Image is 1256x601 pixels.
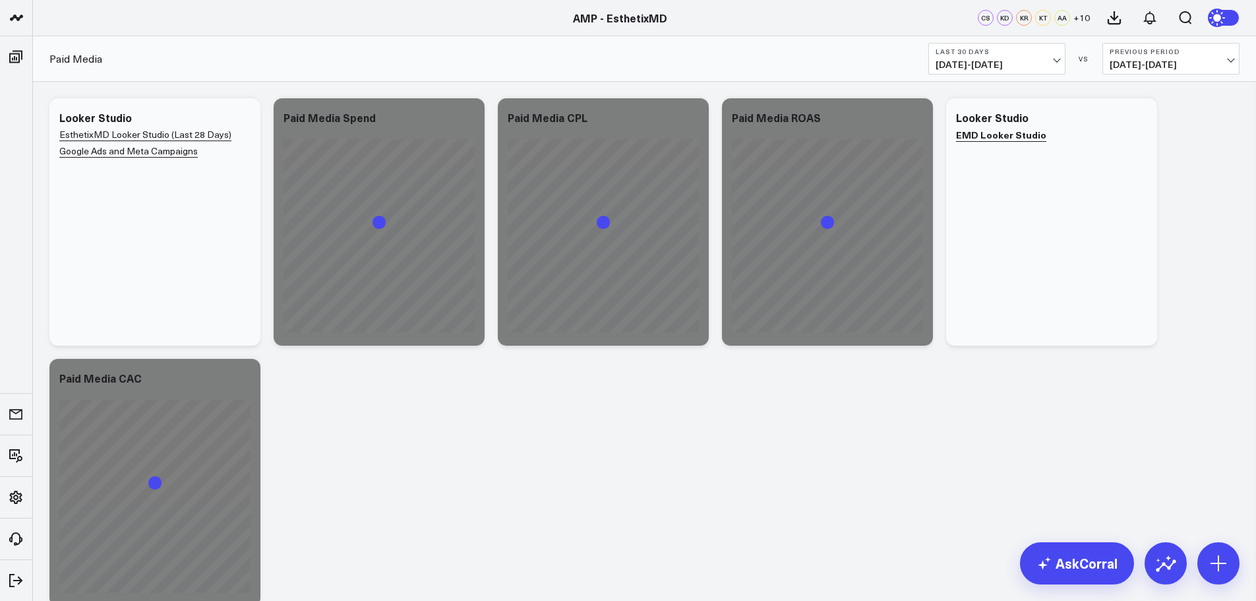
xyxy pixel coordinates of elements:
[956,128,1046,141] b: EMD Looker Studio
[936,59,1058,70] span: [DATE] - [DATE]
[1016,10,1032,26] div: KR
[1073,13,1090,22] span: + 10
[1102,43,1240,75] button: Previous Period[DATE]-[DATE]
[284,110,376,125] div: Paid Media Spend
[49,51,102,66] a: Paid Media
[978,10,994,26] div: CS
[1072,55,1096,63] div: VS
[1054,10,1070,26] div: AA
[1110,59,1232,70] span: [DATE] - [DATE]
[508,110,587,125] div: Paid Media CPL
[997,10,1013,26] div: KD
[1035,10,1051,26] div: KT
[59,371,142,385] div: Paid Media CAC
[956,129,1046,142] a: EMD Looker Studio
[59,128,231,158] a: EsthetixMD Looker Studio (Last 28 Days) Google Ads and Meta Campaigns
[956,110,1029,125] div: Looker Studio
[936,47,1058,55] b: Last 30 Days
[59,110,132,125] div: Looker Studio
[928,43,1065,75] button: Last 30 Days[DATE]-[DATE]
[573,11,667,25] a: AMP - EsthetixMD
[1020,542,1134,585] a: AskCorral
[1073,10,1090,26] button: +10
[732,110,821,125] div: Paid Media ROAS
[1110,47,1232,55] b: Previous Period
